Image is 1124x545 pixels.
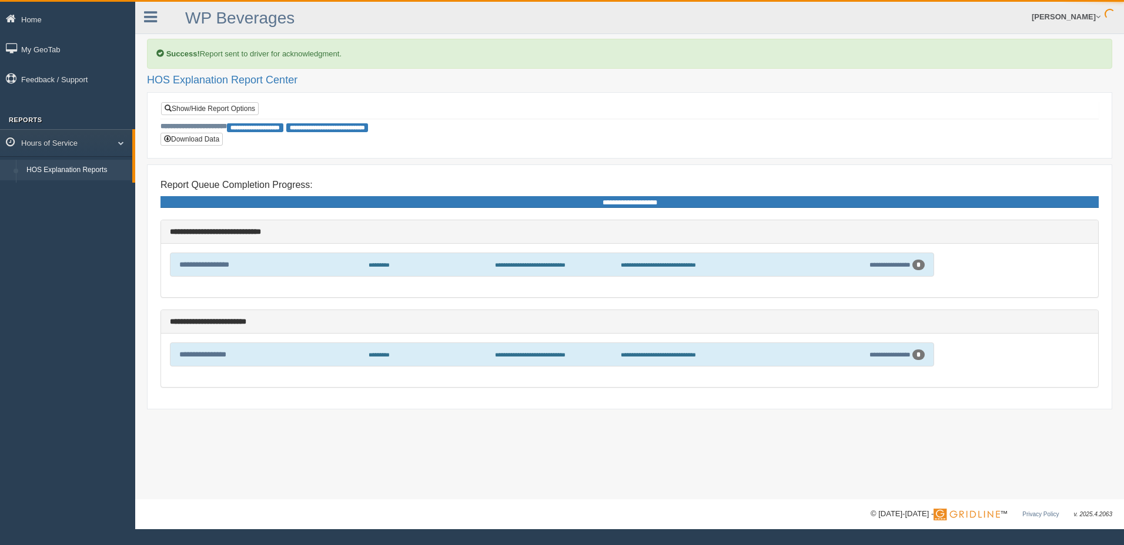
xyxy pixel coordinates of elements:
a: Privacy Policy [1022,511,1059,517]
img: Gridline [934,509,1000,520]
button: Download Data [160,133,223,146]
a: HOS Violation Audit Reports [21,180,132,201]
span: v. 2025.4.2063 [1074,511,1112,517]
h4: Report Queue Completion Progress: [160,180,1099,190]
div: Report sent to driver for acknowledgment. [147,39,1112,69]
div: © [DATE]-[DATE] - ™ [871,508,1112,520]
a: WP Beverages [185,9,295,27]
h2: HOS Explanation Report Center [147,75,1112,86]
b: Success! [166,49,200,58]
a: HOS Explanation Reports [21,160,132,181]
a: Show/Hide Report Options [161,102,259,115]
